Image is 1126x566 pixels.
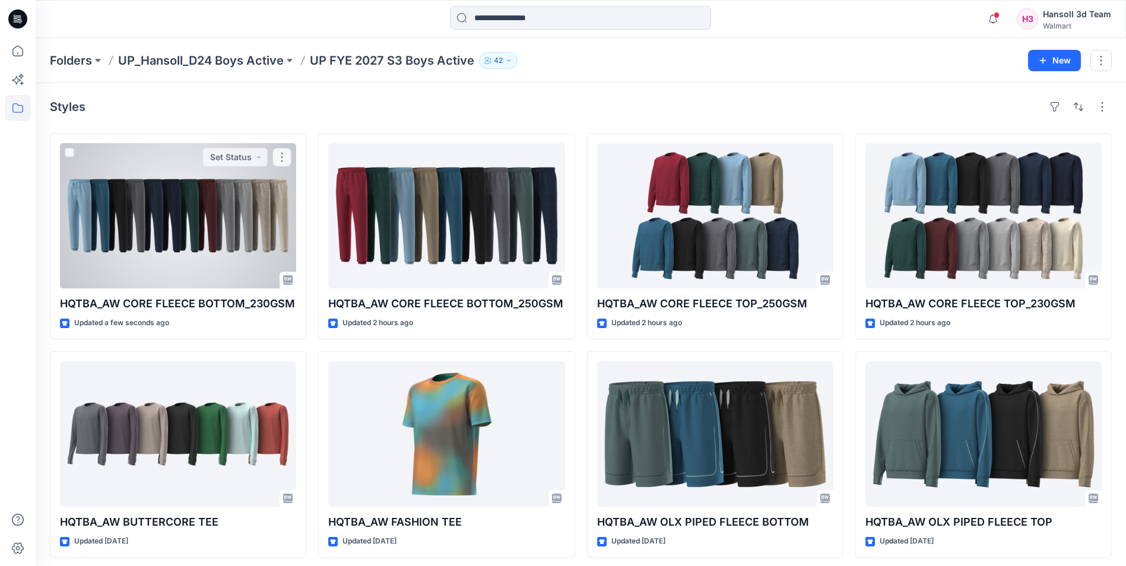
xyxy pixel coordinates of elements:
p: HQTBA_AW CORE FLEECE TOP_250GSM [597,295,833,312]
a: HQTBA_AW CORE FLEECE BOTTOM_230GSM [60,143,296,288]
a: HQTBA_AW BUTTERCORE TEE [60,361,296,507]
h4: Styles [50,100,85,114]
p: HQTBA_AW CORE FLEECE TOP_230GSM [865,295,1102,312]
div: H3 [1017,8,1038,30]
a: HQTBA_AW OLX PIPED FLEECE BOTTOM [597,361,833,507]
p: HQTBA_AW OLX PIPED FLEECE BOTTOM [597,514,833,530]
p: HQTBA_AW BUTTERCORE TEE [60,514,296,530]
div: Walmart [1043,21,1111,30]
p: Updated a few seconds ago [74,317,169,329]
a: HQTBA_AW CORE FLEECE TOP_230GSM [865,143,1102,288]
div: Hansoll 3d Team [1043,7,1111,21]
a: Folders [50,52,92,69]
button: 42 [479,52,518,69]
a: HQTBA_AW CORE FLEECE TOP_250GSM [597,143,833,288]
p: HQTBA_AW CORE FLEECE BOTTOM_250GSM [328,295,564,312]
p: UP FYE 2027 S3 Boys Active [310,52,474,69]
p: HQTBA_AW OLX PIPED FLEECE TOP [865,514,1102,530]
p: Updated [DATE] [880,535,934,548]
p: HQTBA_AW FASHION TEE [328,514,564,530]
p: Updated 2 hours ago [342,317,413,329]
p: Updated [DATE] [342,535,397,548]
a: HQTBA_AW OLX PIPED FLEECE TOP [865,361,1102,507]
button: New [1028,50,1081,71]
a: HQTBA_AW FASHION TEE [328,361,564,507]
p: Updated 2 hours ago [611,317,682,329]
p: 42 [494,54,503,67]
p: HQTBA_AW CORE FLEECE BOTTOM_230GSM [60,295,296,312]
p: Updated [DATE] [74,535,128,548]
a: HQTBA_AW CORE FLEECE BOTTOM_250GSM [328,143,564,288]
p: Updated [DATE] [611,535,665,548]
p: Updated 2 hours ago [880,317,950,329]
a: UP_Hansoll_D24 Boys Active [118,52,284,69]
